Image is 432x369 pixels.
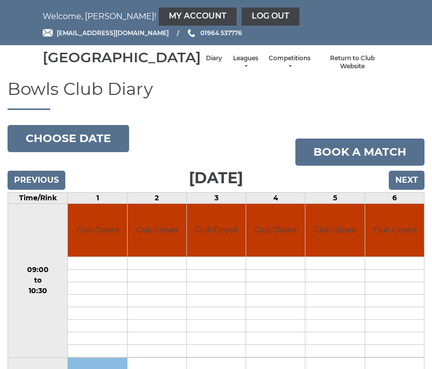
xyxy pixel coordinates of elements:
h1: Bowls Club Diary [8,80,424,110]
span: 01964 537776 [200,29,242,37]
a: Leagues [232,54,259,71]
img: Email [43,29,53,37]
a: Log out [242,8,299,26]
td: Club Closed [246,204,305,257]
button: Choose date [8,125,129,152]
td: 3 [186,193,246,204]
input: Previous [8,171,65,190]
td: 5 [305,193,365,204]
a: Diary [206,54,222,63]
nav: Welcome, [PERSON_NAME]! [43,8,389,26]
span: [EMAIL_ADDRESS][DOMAIN_NAME] [57,29,169,37]
td: 1 [68,193,127,204]
td: Club Closed [187,204,246,257]
a: Book a match [295,139,424,166]
td: 09:00 to 10:30 [8,204,68,358]
td: Club Closed [128,204,186,257]
a: Phone us 01964 537776 [186,28,242,38]
a: Competitions [269,54,310,71]
a: Email [EMAIL_ADDRESS][DOMAIN_NAME] [43,28,169,38]
td: 4 [246,193,305,204]
td: Club Closed [305,204,364,257]
td: Club Closed [365,204,424,257]
td: 6 [365,193,424,204]
input: Next [389,171,424,190]
div: [GEOGRAPHIC_DATA] [43,50,201,65]
img: Phone us [188,29,195,37]
a: My Account [159,8,237,26]
td: Time/Rink [8,193,68,204]
td: Club Closed [68,204,127,257]
a: Return to Club Website [320,54,384,71]
td: 2 [127,193,186,204]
